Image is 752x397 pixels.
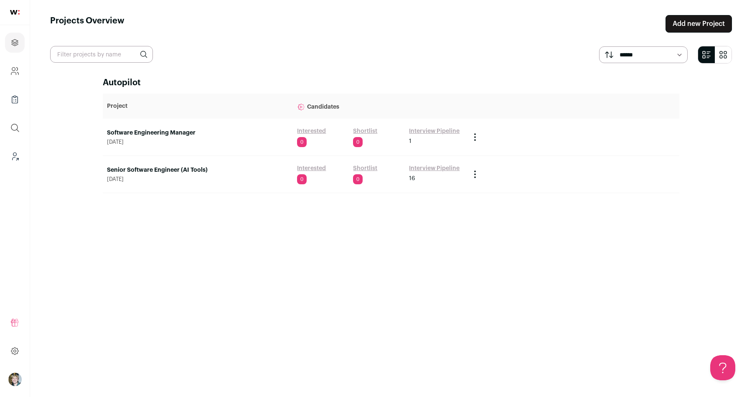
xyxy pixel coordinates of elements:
[409,137,412,145] span: 1
[107,176,289,183] span: [DATE]
[107,139,289,145] span: [DATE]
[470,169,480,179] button: Project Actions
[8,373,22,386] img: 6494470-medium_jpg
[297,137,307,147] span: 0
[353,137,363,147] span: 0
[50,15,124,33] h1: Projects Overview
[8,373,22,386] button: Open dropdown
[5,33,25,53] a: Projects
[103,77,679,89] h2: Autopilot
[353,174,363,184] span: 0
[409,164,460,173] a: Interview Pipeline
[297,174,307,184] span: 0
[10,10,20,15] img: wellfound-shorthand-0d5821cbd27db2630d0214b213865d53afaa358527fdda9d0ea32b1df1b89c2c.svg
[409,127,460,135] a: Interview Pipeline
[470,132,480,142] button: Project Actions
[297,98,462,115] p: Candidates
[353,127,377,135] a: Shortlist
[50,46,153,63] input: Filter projects by name
[353,164,377,173] a: Shortlist
[107,102,289,110] p: Project
[107,166,289,174] a: Senior Software Engineer (AI Tools)
[5,61,25,81] a: Company and ATS Settings
[409,174,415,183] span: 16
[297,127,326,135] a: Interested
[5,89,25,109] a: Company Lists
[666,15,732,33] a: Add new Project
[5,146,25,166] a: Leads (Backoffice)
[107,129,289,137] a: Software Engineering Manager
[710,355,735,380] iframe: Toggle Customer Support
[297,164,326,173] a: Interested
